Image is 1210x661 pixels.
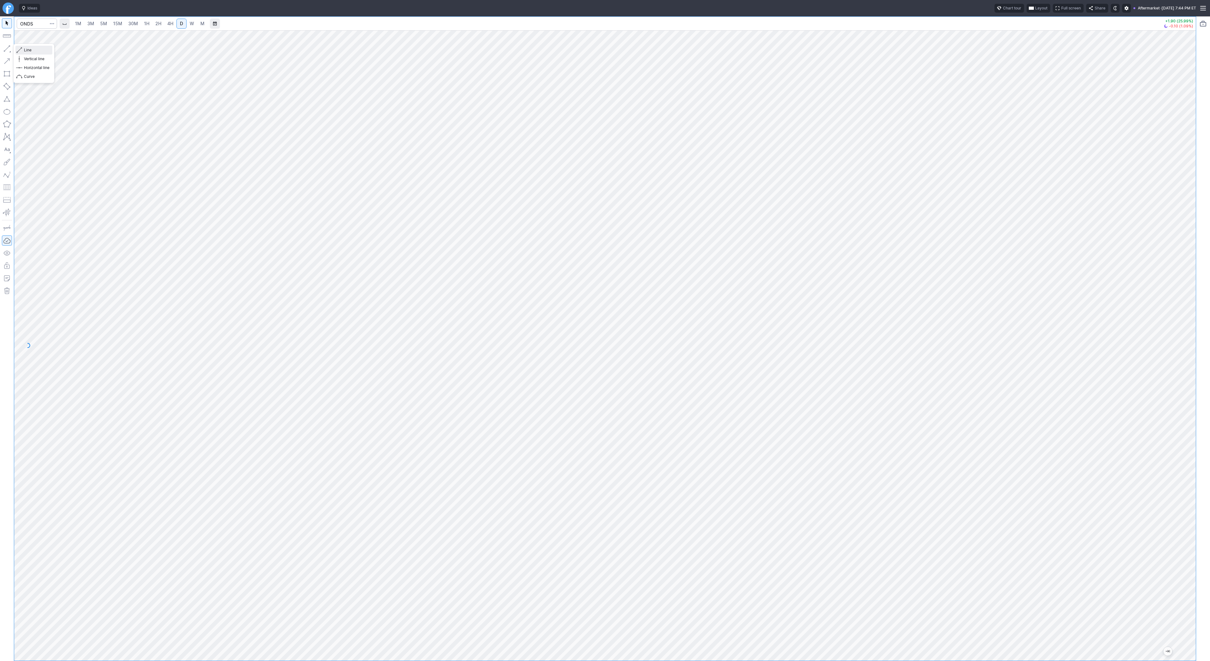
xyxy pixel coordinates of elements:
a: 1H [141,19,152,29]
a: Finviz.com [3,3,14,14]
button: Interval [60,19,70,29]
a: 3M [84,19,97,29]
button: Brush [2,157,12,167]
button: Drawing mode: Single [2,223,12,233]
button: Remove all autosaved drawings [2,286,12,296]
button: Search [48,19,56,29]
button: Lock drawings [2,261,12,271]
button: Chart tour [994,4,1024,13]
button: Jump to the most recent bar [1163,647,1172,656]
span: Horizontal line [24,65,49,71]
button: Position [2,195,12,205]
a: W [187,19,197,29]
span: D [180,21,183,26]
button: Add note [2,273,12,283]
a: 15M [110,19,125,29]
button: Rectangle [2,69,12,79]
span: 1H [144,21,149,26]
span: 1M [75,21,81,26]
a: 1M [72,19,84,29]
button: Share [1086,4,1108,13]
button: Line [2,43,12,54]
button: Range [210,19,220,29]
span: W [190,21,194,26]
a: 5M [97,19,110,29]
span: 3M [87,21,94,26]
span: 2H [155,21,161,26]
span: Curve [24,73,49,80]
button: Portfolio watchlist [1198,19,1208,29]
button: Polygon [2,119,12,129]
button: Drawings Autosave: On [2,235,12,246]
button: Mouse [2,18,12,28]
span: Line [24,47,49,53]
button: Hide drawings [2,248,12,258]
button: XABCD [2,132,12,142]
button: Triangle [2,94,12,104]
span: Share [1095,5,1105,11]
button: Toggle dark mode [1111,4,1120,13]
span: 15M [113,21,122,26]
a: D [176,19,187,29]
span: M [200,21,205,26]
span: [DATE] 7:44 PM ET [1161,5,1196,11]
a: M [197,19,207,29]
button: Settings [1122,4,1131,13]
button: Layout [1027,4,1050,13]
button: Text [2,144,12,154]
a: 30M [125,19,141,29]
span: Aftermarket · [1138,5,1161,11]
span: 5M [100,21,107,26]
button: Anchored VWAP [2,207,12,217]
button: Arrow [2,56,12,66]
span: Ideas [27,5,37,11]
span: 4H [167,21,173,26]
div: Line [13,43,55,83]
button: Measure [2,31,12,41]
input: Search [17,19,57,29]
span: -0.10 (1.09%) [1169,24,1193,28]
button: Ellipse [2,107,12,117]
button: Elliott waves [2,170,12,180]
a: 2H [153,19,164,29]
span: 30M [128,21,138,26]
span: Full screen [1061,5,1081,11]
button: Rotated rectangle [2,81,12,91]
button: Full screen [1053,4,1084,13]
button: Fibonacci retracements [2,182,12,192]
button: Ideas [19,4,40,13]
span: Vertical line [24,56,49,62]
a: 4H [164,19,176,29]
p: +1.90 (25.99%) [1164,19,1193,23]
span: Layout [1035,5,1047,11]
span: Chart tour [1003,5,1021,11]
